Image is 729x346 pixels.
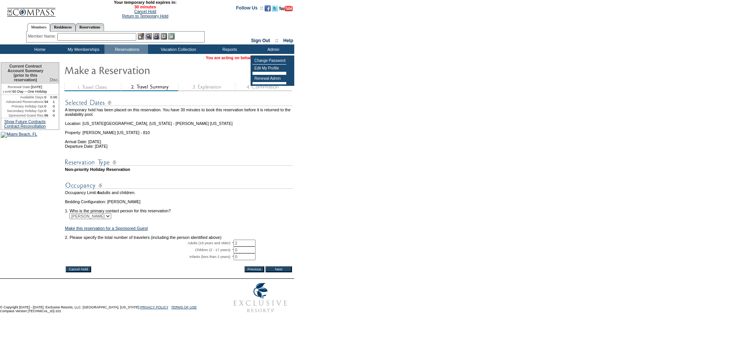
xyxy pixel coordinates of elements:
img: Compass Home [6,2,56,17]
span: Disc. [50,77,59,82]
a: PRIVACY POLICY [140,305,168,309]
td: Home [17,44,61,54]
img: subTtlResType.gif [65,158,293,167]
input: Previous [245,266,264,272]
img: b_calculator.gif [168,33,175,39]
td: Bedding Configuration: [PERSON_NAME] [65,199,293,204]
span: You are acting on behalf of: [206,55,293,60]
img: Impersonate [153,33,159,39]
td: 2. Please specify the total number of travelers (including the person identified above) [65,235,293,240]
a: Reservations [76,23,104,31]
input: Cancel Hold [66,266,91,272]
td: Adults (18 years and older): * [65,240,234,246]
td: Available Days: [1,95,44,100]
td: Reservations [104,44,148,54]
a: Make this reservation for a Sponsored Guest [65,226,148,231]
img: Subscribe to our YouTube Channel [279,6,293,11]
td: Follow Us :: [236,5,263,14]
td: 0 [44,109,49,113]
a: Cancel Hold [134,9,156,14]
td: Primary Holiday Opt: [1,104,44,109]
img: step3_state1.gif [178,83,235,91]
img: subTtlOccupancy.gif [65,181,293,190]
td: 0 [49,109,59,113]
a: Return to Temporary Hold [122,14,169,18]
td: Occupancy Limit: adults and children. [65,190,293,195]
td: Non-priority Holiday Reservation [65,167,293,172]
span: :: [275,38,278,43]
td: Current Contract Account Summary (prior to this reservation) [1,63,49,84]
a: Help [283,38,293,43]
td: 99 [44,113,49,118]
a: Sign Out [251,38,270,43]
a: Follow us on Twitter [272,8,278,12]
div: Member Name: [28,33,57,39]
td: Change Password [252,57,286,65]
a: Show Future Contracts [4,119,46,124]
td: 94 [44,100,49,104]
img: Make Reservation [64,62,216,77]
a: Residences [50,23,76,31]
td: 0.00 [49,95,59,100]
td: Departure Date: [DATE] [65,144,293,149]
img: Exclusive Resorts [226,279,294,317]
td: Infants (less than 2 years): * [65,253,234,260]
img: Miami Beach, FL [1,132,37,138]
img: View [145,33,152,39]
img: Reservations [161,33,167,39]
img: Follow us on Twitter [272,5,278,11]
td: 60 Day – One Holiday [1,89,49,95]
td: Location: [US_STATE][GEOGRAPHIC_DATA], [US_STATE] - [PERSON_NAME] [US_STATE] [65,117,293,126]
a: Subscribe to our YouTube Channel [279,8,293,12]
a: Become our fan on Facebook [265,8,271,12]
td: A temporary hold has been placed on this reservation. You have 30 minutes to book this reservatio... [65,107,293,117]
td: Reports [207,44,251,54]
td: Renewal Admin [252,75,286,82]
td: [DATE] [1,84,49,89]
td: 0 [44,95,49,100]
span: 30 minutes [60,5,230,9]
td: Advanced Reservations: [1,100,44,104]
td: Vacation Collection [148,44,207,54]
a: TERMS OF USE [171,305,197,309]
img: step1_state3.gif [64,83,121,91]
span: Renewal Date: [8,85,31,89]
img: Become our fan on Facebook [265,5,271,11]
td: 0 [44,104,49,109]
td: 0 [49,104,59,109]
td: 1 [49,100,59,104]
td: Children (2 - 17 years): * [65,246,234,253]
td: Edit My Profile [252,65,286,72]
input: Next [265,266,292,272]
span: Level: [3,89,13,94]
td: Arrival Date: [DATE] [65,135,293,144]
td: 0 [49,113,59,118]
span: 4 [97,190,99,195]
td: Property: [PERSON_NAME] [US_STATE] - 810 [65,126,293,135]
a: Contract Reconciliation [4,124,46,128]
td: 1. Who is the primary contact person for this reservation? [65,204,293,213]
img: b_edit.gif [138,33,144,39]
a: Members [27,23,50,32]
img: step2_state2.gif [121,83,178,91]
td: Sponsored Guest Res: [1,113,44,118]
td: My Memberships [61,44,104,54]
td: Admin [251,44,294,54]
td: Secondary Holiday Opt: [1,109,44,113]
img: step4_state1.gif [235,83,292,91]
img: subTtlSelectedDates.gif [65,98,293,107]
